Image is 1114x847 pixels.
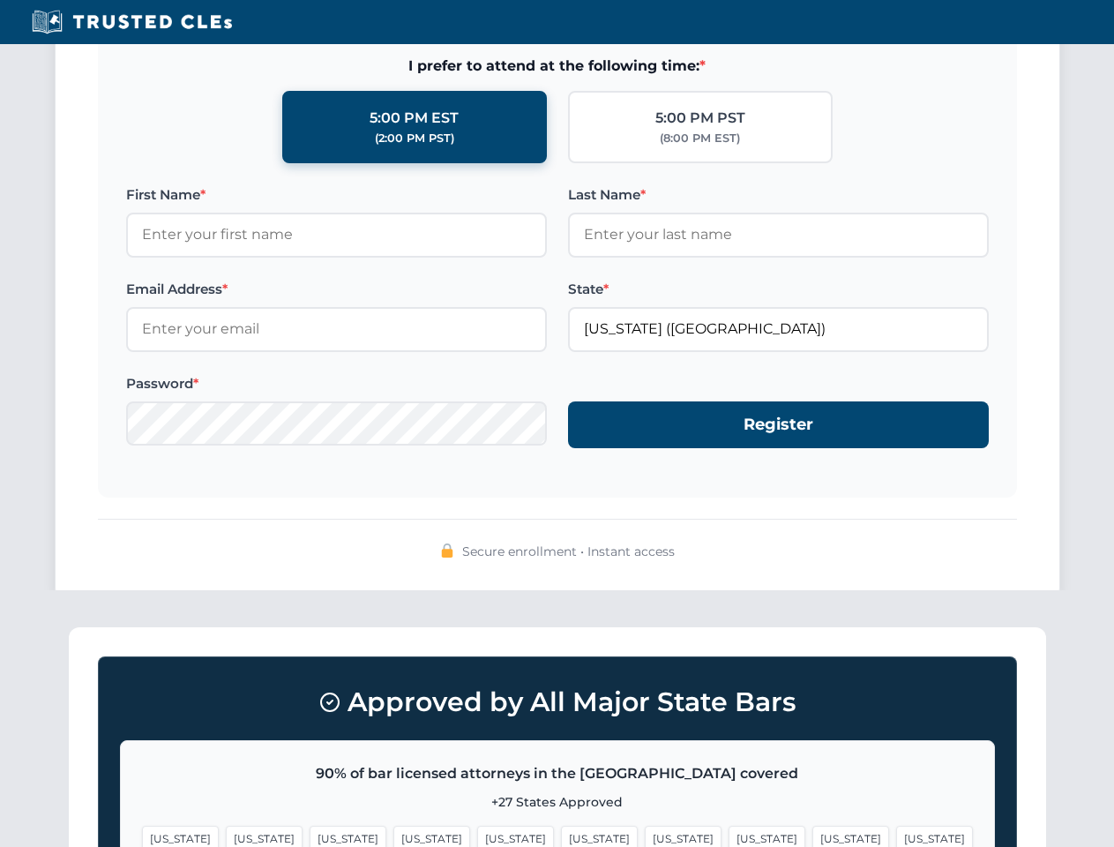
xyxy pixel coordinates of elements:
[568,213,989,257] input: Enter your last name
[142,762,973,785] p: 90% of bar licensed attorneys in the [GEOGRAPHIC_DATA] covered
[142,792,973,812] p: +27 States Approved
[126,279,547,300] label: Email Address
[126,373,547,394] label: Password
[126,307,547,351] input: Enter your email
[26,9,237,35] img: Trusted CLEs
[120,678,995,726] h3: Approved by All Major State Bars
[655,107,745,130] div: 5:00 PM PST
[660,130,740,147] div: (8:00 PM EST)
[375,130,454,147] div: (2:00 PM PST)
[126,213,547,257] input: Enter your first name
[370,107,459,130] div: 5:00 PM EST
[568,279,989,300] label: State
[126,55,989,78] span: I prefer to attend at the following time:
[568,184,989,206] label: Last Name
[462,542,675,561] span: Secure enrollment • Instant access
[440,543,454,558] img: 🔒
[568,401,989,448] button: Register
[126,184,547,206] label: First Name
[568,307,989,351] input: Florida (FL)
